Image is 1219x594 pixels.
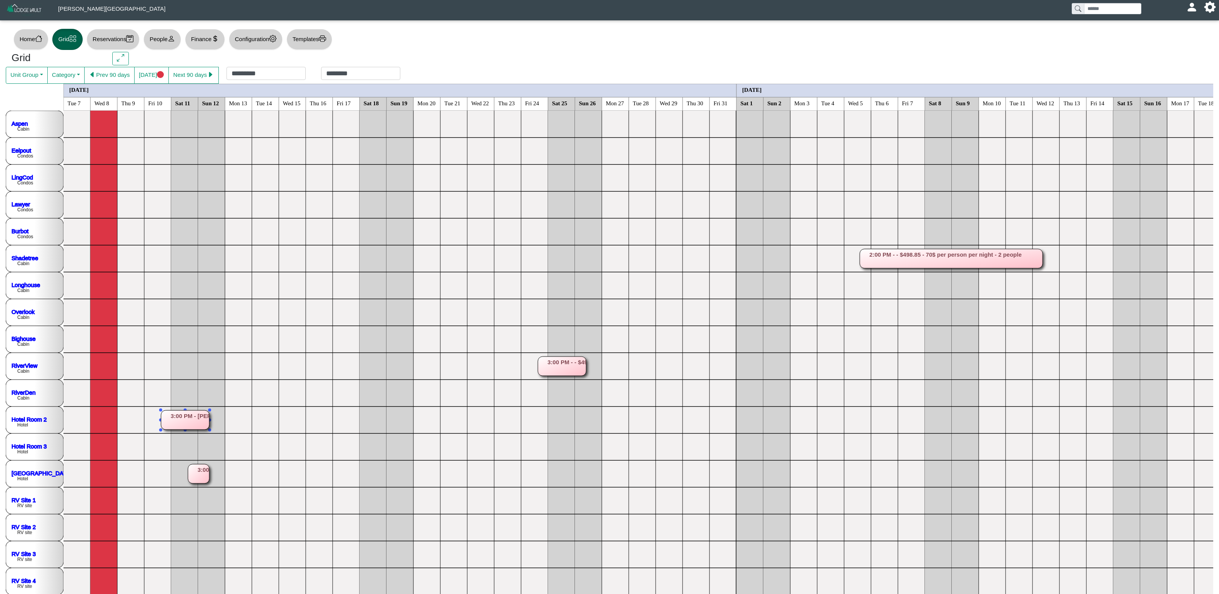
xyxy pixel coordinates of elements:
text: Hotel [17,476,28,481]
button: Category [47,67,85,84]
a: LingCod [12,174,33,180]
h3: Grid [12,52,101,64]
a: [GEOGRAPHIC_DATA] 4 [12,470,77,476]
text: Thu 30 [687,100,703,106]
text: [DATE] [69,86,89,93]
text: Condos [17,234,33,239]
text: Fri 24 [525,100,540,106]
text: Tue 11 [1010,100,1026,106]
text: RV site [17,584,32,589]
text: Tue 28 [633,100,649,106]
a: Bighouse [12,335,36,342]
a: Burbot [12,227,29,234]
input: Check out [321,67,400,80]
text: Cabin [17,342,29,347]
button: Configurationgear [229,29,283,50]
svg: caret right fill [207,71,214,78]
text: Wed 8 [95,100,109,106]
text: Tue 21 [445,100,461,106]
svg: arrows angle expand [117,54,124,61]
text: Thu 16 [310,100,326,106]
button: Gridgrid [52,29,83,50]
button: Reservationscalendar2 check [87,29,140,50]
text: Cabin [17,395,29,401]
text: Cabin [17,261,29,266]
text: Sun 9 [956,100,970,106]
a: Hotel Room 3 [12,443,47,449]
a: Lawyer [12,201,30,207]
svg: caret left fill [89,71,96,78]
a: Aspen [12,120,28,126]
text: Sun 16 [1144,100,1161,106]
text: Cabin [17,288,29,293]
text: Mon 10 [983,100,1001,106]
text: Sun 19 [391,100,408,106]
text: Wed 29 [660,100,678,106]
svg: house [35,35,42,42]
text: Tue 14 [256,100,272,106]
text: Mon 13 [229,100,247,106]
a: RV Site 4 [12,577,36,584]
text: Hotel [17,449,28,455]
text: Sun 2 [768,100,781,106]
button: Financecurrency dollar [185,29,225,50]
text: Sat 1 [741,100,753,106]
text: Sat 18 [364,100,379,106]
text: Fri 10 [148,100,162,106]
text: Wed 15 [283,100,301,106]
text: Thu 23 [498,100,515,106]
button: Next 90 dayscaret right fill [168,67,219,84]
text: Hotel [17,422,28,428]
a: Eelpout [12,147,32,153]
a: Shadetree [12,254,38,261]
a: RV Site 3 [12,550,36,557]
text: Condos [17,180,33,186]
text: Fri 14 [1091,100,1105,106]
text: Thu 6 [875,100,889,106]
img: Z [6,3,43,17]
text: RV site [17,503,32,508]
text: Wed 12 [1037,100,1054,106]
svg: gear [269,35,276,42]
a: RiverDen [12,389,36,395]
text: Cabin [17,315,29,320]
button: Unit Group [6,67,48,84]
text: Thu 9 [122,100,135,106]
button: caret left fillPrev 90 days [84,67,135,84]
input: Check in [226,67,306,80]
svg: person [168,35,175,42]
text: Sat 15 [1117,100,1133,106]
a: RiverView [12,362,37,368]
text: Mon 3 [794,100,810,106]
text: Tue 4 [821,100,835,106]
button: Peopleperson [143,29,181,50]
text: Cabin [17,126,29,132]
text: Fri 17 [337,100,351,106]
text: [DATE] [742,86,762,93]
text: Condos [17,207,33,212]
text: Mon 27 [606,100,624,106]
text: Mon 17 [1171,100,1190,106]
a: RV Site 1 [12,496,36,503]
svg: calendar2 check [126,35,133,42]
text: Thu 13 [1064,100,1080,106]
text: Sun 12 [202,100,219,106]
svg: circle fill [157,71,164,78]
text: Sat 8 [929,100,941,106]
a: Hotel Room 2 [12,416,47,422]
svg: currency dollar [211,35,219,42]
text: RV site [17,530,32,535]
svg: printer [319,35,326,42]
svg: search [1075,5,1081,12]
svg: gear fill [1207,4,1213,10]
text: Cabin [17,368,29,374]
button: [DATE]circle fill [134,67,169,84]
text: Sat 11 [175,100,190,106]
button: arrows angle expand [112,52,129,66]
text: Tue 7 [68,100,81,106]
svg: person fill [1189,4,1195,10]
text: Wed 22 [471,100,489,106]
a: RV Site 2 [12,523,36,530]
text: Wed 5 [848,100,863,106]
text: Sat 25 [552,100,568,106]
